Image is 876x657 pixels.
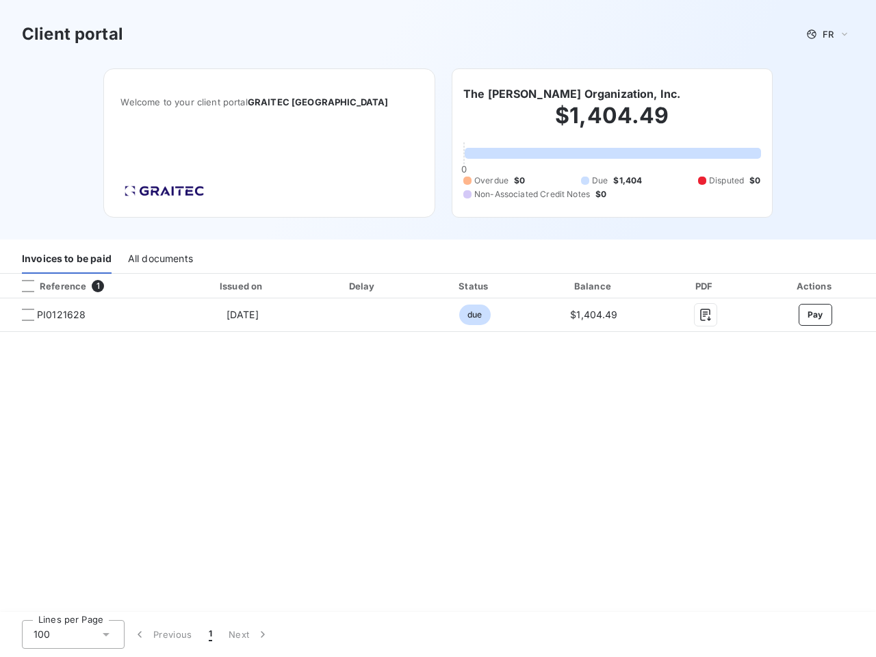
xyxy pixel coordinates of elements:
span: Disputed [709,175,744,187]
span: 100 [34,628,50,641]
span: Due [592,175,608,187]
span: 0 [461,164,467,175]
span: $0 [514,175,525,187]
div: Balance [534,279,653,293]
h3: Client portal [22,22,123,47]
button: Pay [799,304,832,326]
span: 1 [209,628,212,641]
span: Non-Associated Credit Notes [474,188,590,201]
div: All documents [128,245,193,274]
span: [DATE] [227,309,259,320]
div: Invoices to be paid [22,245,112,274]
div: Delay [311,279,415,293]
span: Welcome to your client portal [120,96,418,107]
img: Company logo [120,181,208,201]
span: due [459,305,490,325]
h6: The [PERSON_NAME] Organization, Inc. [463,86,680,102]
span: 1 [92,280,104,292]
div: Issued on [179,279,305,293]
span: Overdue [474,175,508,187]
div: Reference [11,280,86,292]
span: $1,404 [613,175,642,187]
h2: $1,404.49 [463,102,761,143]
span: $1,404.49 [570,309,617,320]
button: 1 [201,620,220,649]
button: Previous [125,620,201,649]
div: PDF [659,279,752,293]
button: Next [220,620,278,649]
span: $0 [749,175,760,187]
span: FR [823,29,834,40]
span: GRAITEC [GEOGRAPHIC_DATA] [248,96,389,107]
span: $0 [595,188,606,201]
div: Status [420,279,529,293]
span: PI0121628 [37,308,86,322]
div: Actions [757,279,873,293]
